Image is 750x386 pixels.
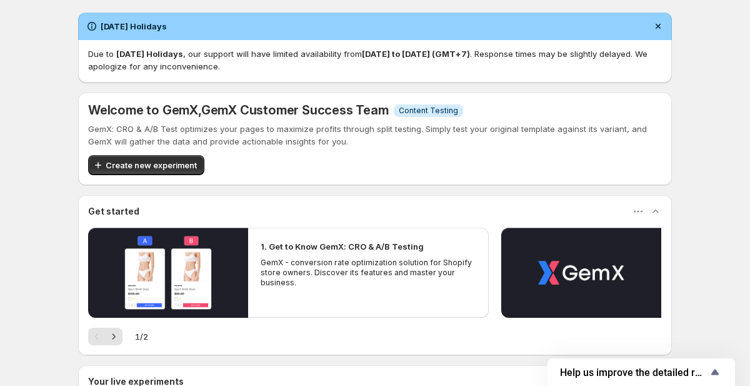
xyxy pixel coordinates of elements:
[501,228,661,318] button: Play video
[135,330,148,343] span: 1 / 2
[106,159,197,171] span: Create new experiment
[88,123,662,148] p: GemX: CRO & A/B Test optimizes your pages to maximize profits through split testing. Simply test ...
[88,328,122,345] nav: Pagination
[198,103,389,118] span: , GemX Customer Success Team
[649,18,667,35] button: Dismiss notification
[88,155,204,175] button: Create new experiment
[261,240,424,253] h2: 1. Get to Know GemX: CRO & A/B Testing
[88,103,389,118] h5: Welcome to GemX
[362,49,470,59] strong: [DATE] to [DATE] (GMT+7)
[116,49,183,59] strong: [DATE] Holidays
[560,365,722,380] button: Show survey - Help us improve the detailed report for A/B campaigns
[88,48,662,73] p: Due to , our support will have limited availability from . Response times may be slightly delayed...
[101,20,167,33] h2: [DATE] Holidays
[261,258,476,288] p: GemX - conversion rate optimization solution for Shopify store owners. Discover its features and ...
[88,205,139,218] h3: Get started
[105,328,122,345] button: Next
[88,228,248,318] button: Play video
[560,367,707,378] span: Help us improve the detailed report for A/B campaigns
[399,106,458,116] span: Content Testing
